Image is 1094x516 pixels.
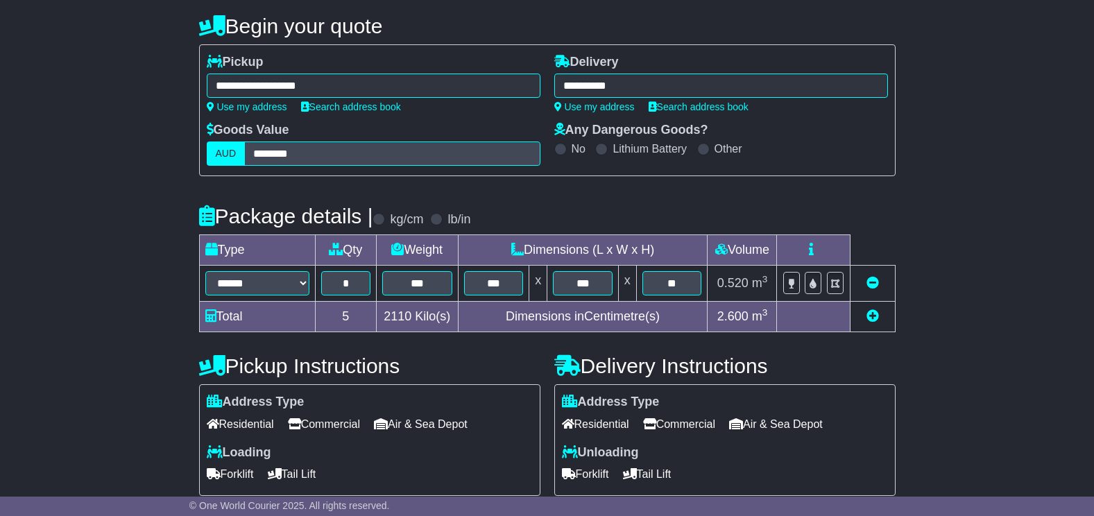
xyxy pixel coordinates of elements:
[562,413,629,435] span: Residential
[390,212,423,227] label: kg/cm
[554,123,708,138] label: Any Dangerous Goods?
[207,395,305,410] label: Address Type
[643,413,715,435] span: Commercial
[199,354,540,377] h4: Pickup Instructions
[752,276,768,290] span: m
[207,141,246,166] label: AUD
[384,309,411,323] span: 2110
[554,101,635,112] a: Use my address
[866,309,879,323] a: Add new item
[199,205,373,227] h4: Package details |
[315,302,376,332] td: 5
[458,235,708,266] td: Dimensions (L x W x H)
[447,212,470,227] label: lb/in
[374,413,468,435] span: Air & Sea Depot
[562,395,660,410] label: Address Type
[207,123,289,138] label: Goods Value
[288,413,360,435] span: Commercial
[554,55,619,70] label: Delivery
[207,101,287,112] a: Use my address
[189,500,390,511] span: © One World Courier 2025. All rights reserved.
[613,142,687,155] label: Lithium Battery
[708,235,777,266] td: Volume
[717,309,749,323] span: 2.600
[199,235,315,266] td: Type
[715,142,742,155] label: Other
[866,276,879,290] a: Remove this item
[268,463,316,485] span: Tail Lift
[762,307,768,318] sup: 3
[207,55,264,70] label: Pickup
[301,101,401,112] a: Search address book
[458,302,708,332] td: Dimensions in Centimetre(s)
[529,266,547,302] td: x
[762,274,768,284] sup: 3
[623,463,672,485] span: Tail Lift
[376,235,458,266] td: Weight
[376,302,458,332] td: Kilo(s)
[207,463,254,485] span: Forklift
[562,445,639,461] label: Unloading
[199,15,896,37] h4: Begin your quote
[618,266,636,302] td: x
[572,142,586,155] label: No
[649,101,749,112] a: Search address book
[752,309,768,323] span: m
[199,302,315,332] td: Total
[554,354,896,377] h4: Delivery Instructions
[207,413,274,435] span: Residential
[207,445,271,461] label: Loading
[717,276,749,290] span: 0.520
[729,413,823,435] span: Air & Sea Depot
[562,463,609,485] span: Forklift
[315,235,376,266] td: Qty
